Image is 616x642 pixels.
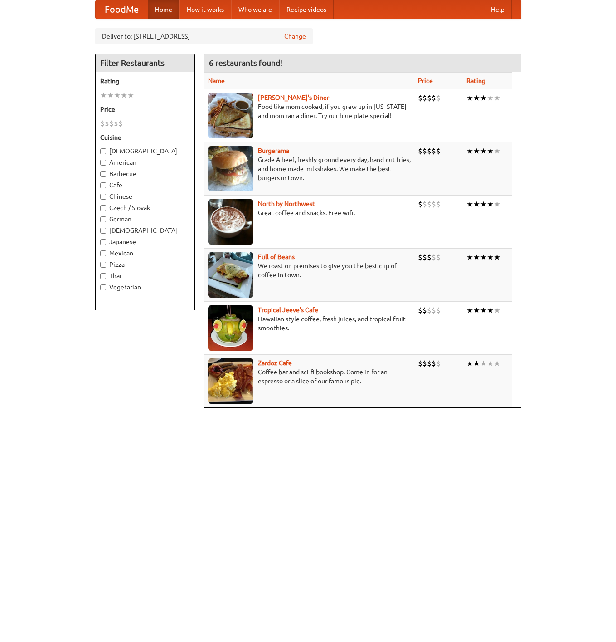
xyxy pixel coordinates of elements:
[487,358,494,368] li: ★
[100,158,190,167] label: American
[466,199,473,209] li: ★
[100,284,106,290] input: Vegetarian
[100,118,105,128] li: $
[422,305,427,315] li: $
[208,102,411,120] p: Food like mom cooked, if you grew up in [US_STATE] and mom ran a diner. Try our blue plate special!
[100,215,190,224] label: German
[418,252,422,262] li: $
[100,283,190,292] label: Vegetarian
[436,93,441,103] li: $
[422,93,427,103] li: $
[432,358,436,368] li: $
[258,94,329,101] b: [PERSON_NAME]'s Diner
[127,90,134,100] li: ★
[208,358,253,404] img: zardoz.jpg
[279,0,334,19] a: Recipe videos
[100,160,106,166] input: American
[422,146,427,156] li: $
[258,253,295,260] a: Full of Beans
[480,252,487,262] li: ★
[427,358,432,368] li: $
[118,118,123,128] li: $
[432,199,436,209] li: $
[427,146,432,156] li: $
[96,0,148,19] a: FoodMe
[109,118,114,128] li: $
[100,250,106,256] input: Mexican
[208,252,253,298] img: beans.jpg
[100,90,107,100] li: ★
[121,90,127,100] li: ★
[100,181,190,190] label: Cafe
[480,199,487,209] li: ★
[100,194,106,200] input: Chinese
[100,228,106,234] input: [DEMOGRAPHIC_DATA]
[418,305,422,315] li: $
[179,0,231,19] a: How it works
[209,59,282,67] ng-pluralize: 6 restaurants found!
[484,0,512,19] a: Help
[487,252,494,262] li: ★
[100,262,106,268] input: Pizza
[466,93,473,103] li: ★
[148,0,179,19] a: Home
[208,77,225,84] a: Name
[427,252,432,262] li: $
[208,155,411,182] p: Grade A beef, freshly ground every day, hand-cut fries, and home-made milkshakes. We make the bes...
[466,252,473,262] li: ★
[432,305,436,315] li: $
[100,148,106,154] input: [DEMOGRAPHIC_DATA]
[436,199,441,209] li: $
[466,77,485,84] a: Rating
[258,147,289,154] a: Burgerama
[480,146,487,156] li: ★
[100,192,190,201] label: Chinese
[427,305,432,315] li: $
[473,358,480,368] li: ★
[100,205,106,211] input: Czech / Slovak
[208,93,253,138] img: sallys.jpg
[100,216,106,222] input: German
[114,118,118,128] li: $
[208,261,411,279] p: We roast on premises to give you the best cup of coffee in town.
[473,305,480,315] li: ★
[418,199,422,209] li: $
[480,358,487,368] li: ★
[96,54,194,72] h4: Filter Restaurants
[487,146,494,156] li: ★
[258,200,315,207] a: North by Northwest
[105,118,109,128] li: $
[208,199,253,245] img: north.jpg
[100,271,190,280] label: Thai
[494,252,500,262] li: ★
[466,305,473,315] li: ★
[473,199,480,209] li: ★
[100,226,190,235] label: [DEMOGRAPHIC_DATA]
[473,93,480,103] li: ★
[100,169,190,178] label: Barbecue
[100,77,190,86] h5: Rating
[100,249,190,258] label: Mexican
[100,133,190,142] h5: Cuisine
[258,306,318,314] a: Tropical Jeeve's Cafe
[436,252,441,262] li: $
[494,93,500,103] li: ★
[480,305,487,315] li: ★
[100,182,106,188] input: Cafe
[258,359,292,367] a: Zardoz Cafe
[208,305,253,351] img: jeeves.jpg
[208,368,411,386] p: Coffee bar and sci-fi bookshop. Come in for an espresso or a slice of our famous pie.
[208,146,253,191] img: burgerama.jpg
[436,358,441,368] li: $
[466,146,473,156] li: ★
[487,199,494,209] li: ★
[432,146,436,156] li: $
[100,239,106,245] input: Japanese
[208,314,411,333] p: Hawaiian style coffee, fresh juices, and tropical fruit smoothies.
[208,208,411,217] p: Great coffee and snacks. Free wifi.
[418,93,422,103] li: $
